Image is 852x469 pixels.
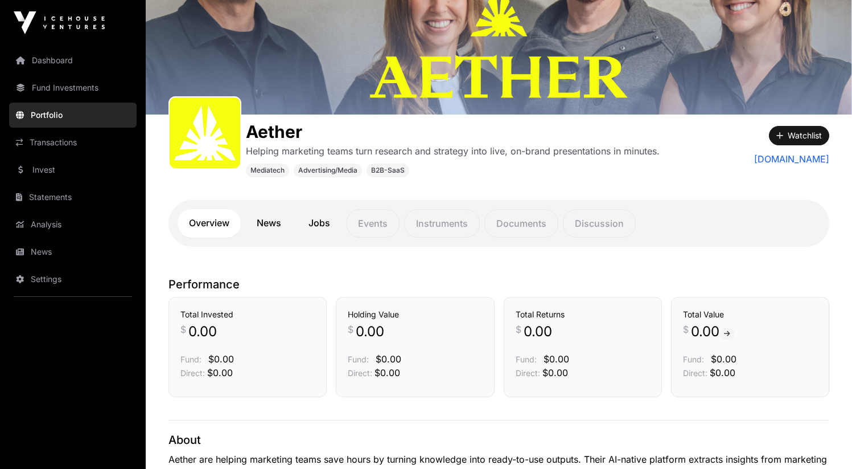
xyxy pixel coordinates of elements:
p: Documents [484,209,558,238]
span: $ [180,323,186,336]
a: Portfolio [9,103,137,128]
a: Jobs [297,209,341,238]
span: Fund: [180,354,201,364]
img: Icehouse Ventures Logo [14,11,105,34]
span: $ [348,323,353,336]
p: Instruments [404,209,480,238]
a: Fund Investments [9,75,137,100]
p: Discussion [563,209,636,238]
span: $0.00 [208,353,234,365]
span: Advertising/Media [298,166,357,175]
a: News [245,209,293,238]
h3: Total Value [683,309,817,320]
button: Watchlist [769,126,829,145]
span: B2B-SaaS [371,166,405,175]
span: $ [683,323,689,336]
span: $0.00 [710,367,735,378]
nav: Tabs [178,209,820,238]
span: Fund: [683,354,704,364]
span: $0.00 [711,353,736,365]
span: Direct: [348,368,372,378]
span: 0.00 [691,323,735,341]
span: Direct: [516,368,540,378]
span: Fund: [516,354,537,364]
p: Events [346,209,400,238]
span: 0.00 [524,323,552,341]
span: $0.00 [544,353,569,365]
span: 0.00 [356,323,384,341]
span: Direct: [180,368,205,378]
a: Analysis [9,212,137,237]
a: Statements [9,185,137,210]
span: $0.00 [207,367,233,378]
span: 0.00 [188,323,217,341]
span: Direct: [683,368,707,378]
span: Fund: [348,354,369,364]
a: Settings [9,267,137,292]
a: [DOMAIN_NAME] [754,152,829,166]
img: Aether-Icon.svg [174,102,236,164]
iframe: Chat Widget [795,414,852,469]
span: $0.00 [542,367,568,378]
h3: Holding Value [348,309,482,320]
span: $0.00 [374,367,400,378]
h3: Total Returns [516,309,650,320]
h1: Aether [246,121,660,142]
h3: Total Invested [180,309,315,320]
p: About [168,432,829,448]
span: Mediatech [250,166,285,175]
span: $ [516,323,521,336]
p: Performance [168,276,829,292]
a: Overview [178,209,241,238]
a: Dashboard [9,48,137,73]
a: Transactions [9,130,137,155]
a: News [9,239,137,264]
a: Invest [9,157,137,182]
p: Helping marketing teams turn research and strategy into live, on-brand presentations in minutes. [246,144,660,158]
span: $0.00 [376,353,401,365]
